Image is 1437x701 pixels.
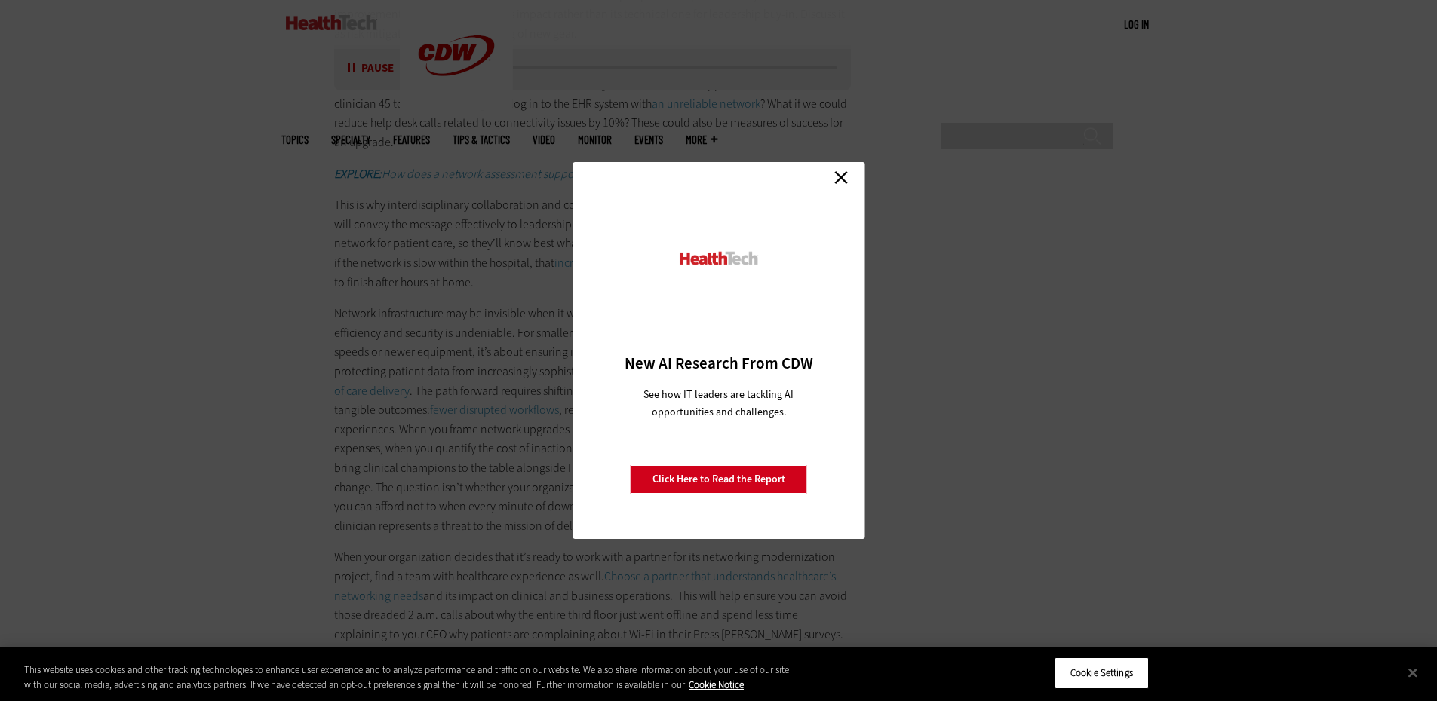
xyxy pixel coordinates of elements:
p: See how IT leaders are tackling AI opportunities and challenges. [625,386,812,421]
button: Cookie Settings [1055,657,1149,689]
a: More information about your privacy [689,678,744,691]
h3: New AI Research From CDW [599,353,838,374]
a: Click Here to Read the Report [631,465,807,494]
div: This website uses cookies and other tracking technologies to enhance user experience and to analy... [24,663,791,692]
a: Close [830,166,852,188]
button: Close [1396,656,1429,689]
img: HealthTech_0.png [677,250,760,266]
